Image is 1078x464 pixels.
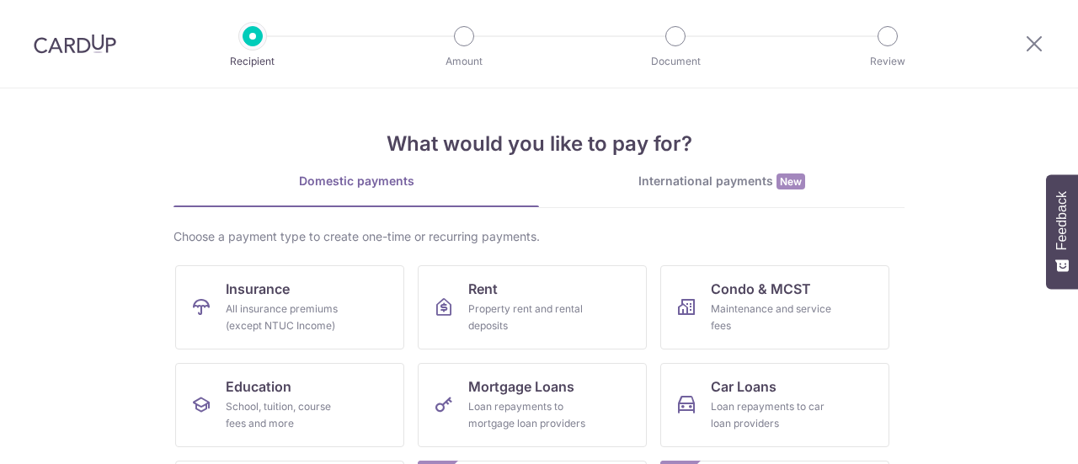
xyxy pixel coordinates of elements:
div: School, tuition, course fees and more [226,398,347,432]
span: Car Loans [711,376,776,397]
div: Property rent and rental deposits [468,301,590,334]
span: Rent [468,279,498,299]
span: Mortgage Loans [468,376,574,397]
a: Condo & MCSTMaintenance and service fees [660,265,889,349]
a: RentProperty rent and rental deposits [418,265,647,349]
div: Loan repayments to car loan providers [711,398,832,432]
div: Choose a payment type to create one-time or recurring payments. [173,228,905,245]
div: International payments [539,173,905,190]
button: Feedback - Show survey [1046,174,1078,289]
h4: What would you like to pay for? [173,129,905,159]
span: Insurance [226,279,290,299]
p: Recipient [190,53,315,70]
img: CardUp [34,34,116,54]
p: Review [825,53,950,70]
a: Car LoansLoan repayments to car loan providers [660,363,889,447]
p: Amount [402,53,526,70]
span: Feedback [1054,191,1070,250]
iframe: Opens a widget where you can find more information [970,413,1061,456]
div: Loan repayments to mortgage loan providers [468,398,590,432]
span: Education [226,376,291,397]
p: Document [613,53,738,70]
div: Maintenance and service fees [711,301,832,334]
a: EducationSchool, tuition, course fees and more [175,363,404,447]
span: Condo & MCST [711,279,811,299]
a: Mortgage LoansLoan repayments to mortgage loan providers [418,363,647,447]
div: Domestic payments [173,173,539,189]
div: All insurance premiums (except NTUC Income) [226,301,347,334]
span: New [776,173,805,189]
a: InsuranceAll insurance premiums (except NTUC Income) [175,265,404,349]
